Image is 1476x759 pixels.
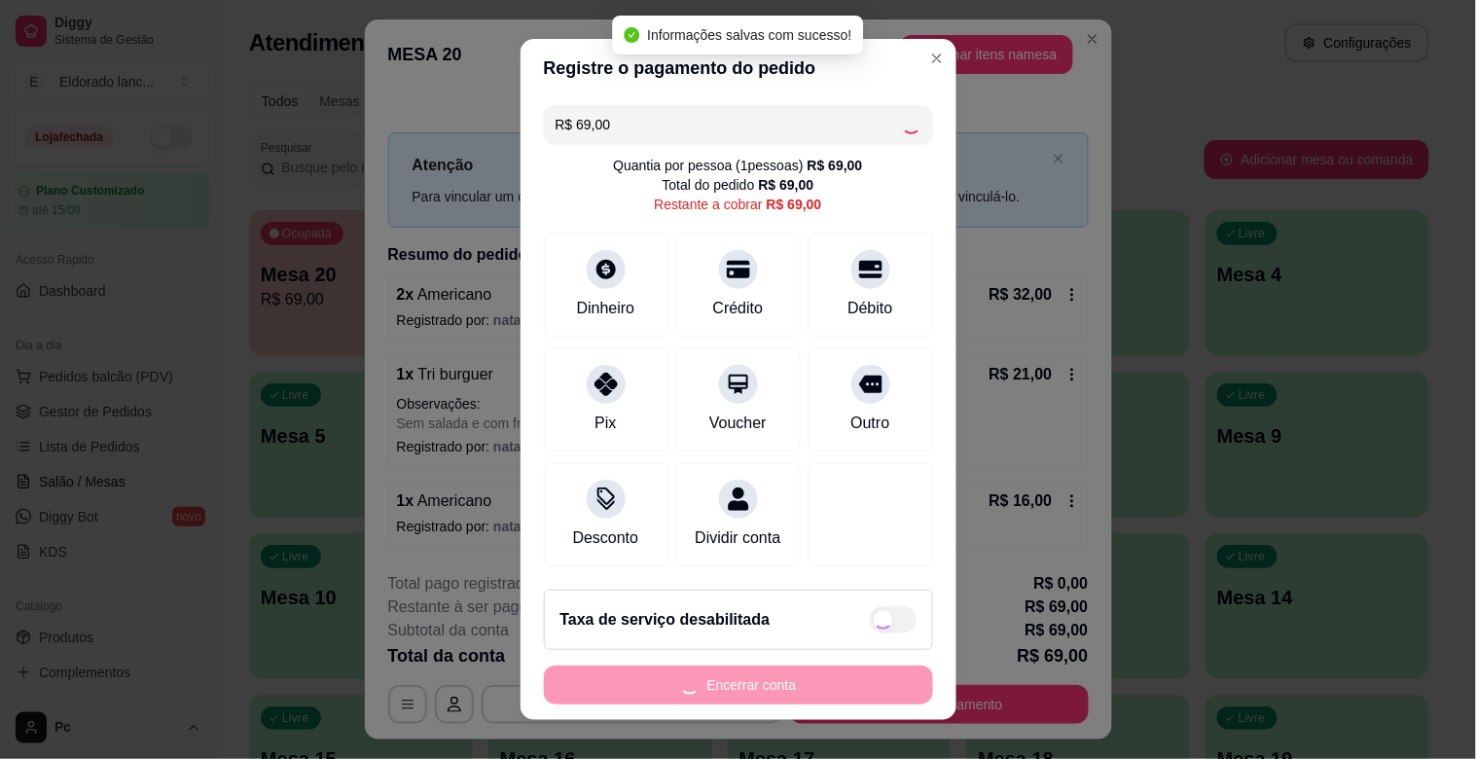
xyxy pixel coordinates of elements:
div: R$ 69,00 [767,195,822,214]
div: Total do pedido [663,175,814,195]
span: check-circle [624,27,639,43]
header: Registre o pagamento do pedido [521,39,956,97]
button: Close [921,43,953,74]
div: Dinheiro [577,297,635,320]
div: Desconto [573,526,639,550]
span: Informações salvas com sucesso! [647,27,851,43]
div: Voucher [709,412,767,435]
div: Quantia por pessoa ( 1 pessoas) [613,156,862,175]
div: Outro [850,412,889,435]
div: Dividir conta [695,526,780,550]
div: Débito [847,297,892,320]
div: Crédito [713,297,764,320]
div: R$ 69,00 [759,175,814,195]
h2: Taxa de serviço desabilitada [560,608,771,632]
div: Restante a cobrar [654,195,821,214]
div: Loading [902,115,921,134]
div: Pix [594,412,616,435]
div: R$ 69,00 [808,156,863,175]
input: Ex.: hambúrguer de cordeiro [556,105,902,144]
